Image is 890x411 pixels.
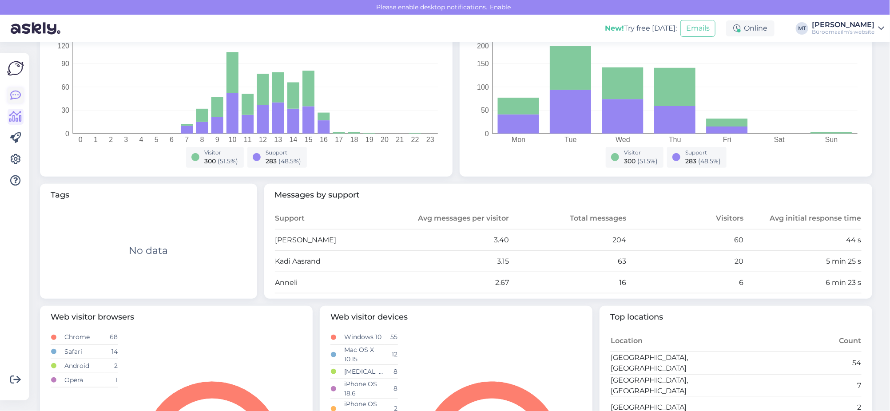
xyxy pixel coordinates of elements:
td: Kadi Aasrand [275,251,392,272]
b: New! [605,24,624,32]
tspan: 12 [259,136,267,143]
td: 6 [627,272,744,293]
tspan: 150 [477,60,489,67]
td: 44 s [744,229,862,251]
td: 7 [736,374,862,397]
td: [GEOGRAPHIC_DATA], [GEOGRAPHIC_DATA] [610,374,736,397]
td: 3.15 [392,251,509,272]
td: Safari [64,344,104,359]
button: Emails [680,20,715,37]
td: iPhone OS 18.6 [344,379,384,399]
tspan: Fri [723,136,731,143]
tspan: 8 [200,136,204,143]
td: 20 [627,251,744,272]
div: Try free [DATE]: [605,23,677,34]
tspan: 90 [61,60,69,67]
div: No data [129,243,168,258]
td: 55 [385,330,398,344]
tspan: 21 [396,136,404,143]
td: 204 [509,229,627,251]
div: Visitor [624,149,658,157]
tspan: 11 [244,136,252,143]
img: Askly Logo [7,60,24,77]
th: Count [736,330,862,352]
div: [PERSON_NAME] [812,21,875,28]
tspan: 200 [477,42,489,49]
td: Opera [64,373,104,387]
tspan: Mon [512,136,525,143]
tspan: Thu [669,136,681,143]
tspan: 18 [350,136,358,143]
tspan: 14 [290,136,298,143]
tspan: 0 [79,136,83,143]
td: [GEOGRAPHIC_DATA], [GEOGRAPHIC_DATA] [610,352,736,374]
tspan: 30 [61,107,69,114]
div: Visitor [205,149,238,157]
td: Mac OS X 10.15 [344,344,384,364]
td: 14 [105,344,118,359]
td: Anneli [275,272,392,293]
span: Messages by support [275,189,862,201]
tspan: 5 [155,136,159,143]
tspan: Wed [616,136,630,143]
td: 5 min 25 s [744,251,862,272]
td: 63 [509,251,627,272]
tspan: 15 [305,136,313,143]
tspan: 2 [109,136,113,143]
th: Avg initial response time [744,208,862,229]
span: 300 [624,157,636,165]
span: 283 [266,157,277,165]
th: Visitors [627,208,744,229]
a: [PERSON_NAME]Büroomaailm's website [812,21,885,36]
tspan: Sun [825,136,838,143]
tspan: 60 [61,83,69,91]
tspan: 10 [229,136,237,143]
tspan: Tue [565,136,577,143]
span: Tags [51,189,246,201]
tspan: 13 [274,136,282,143]
td: Chrome [64,330,104,344]
td: 54 [736,352,862,374]
td: 68 [105,330,118,344]
tspan: 22 [411,136,419,143]
tspan: 20 [381,136,389,143]
td: 8 [385,364,398,379]
span: 283 [686,157,697,165]
span: Web visitor devices [330,311,582,323]
span: Web visitor browsers [51,311,302,323]
tspan: 17 [335,136,343,143]
span: ( 48.5 %) [699,157,721,165]
td: 3.40 [392,229,509,251]
td: 2.67 [392,272,509,293]
td: 16 [509,272,627,293]
span: 300 [205,157,216,165]
td: 60 [627,229,744,251]
tspan: 1 [94,136,98,143]
div: Online [726,20,775,36]
div: Support [686,149,721,157]
span: ( 48.5 %) [279,157,302,165]
tspan: 9 [215,136,219,143]
tspan: 6 [170,136,174,143]
tspan: 23 [426,136,434,143]
span: ( 51.5 %) [638,157,658,165]
td: 8 [385,379,398,399]
tspan: 4 [139,136,143,143]
div: Support [266,149,302,157]
td: 6 min 23 s [744,272,862,293]
td: [MEDICAL_DATA] [344,364,384,379]
th: Location [610,330,736,352]
th: Support [275,208,392,229]
span: ( 51.5 %) [218,157,238,165]
tspan: 120 [57,42,69,49]
td: Windows 10 [344,330,384,344]
tspan: 3 [124,136,128,143]
tspan: 19 [366,136,373,143]
tspan: 50 [481,107,489,114]
td: [PERSON_NAME] [275,229,392,251]
tspan: 100 [477,83,489,91]
td: Android [64,359,104,373]
td: 1 [105,373,118,387]
tspan: Sat [774,136,785,143]
tspan: 16 [320,136,328,143]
